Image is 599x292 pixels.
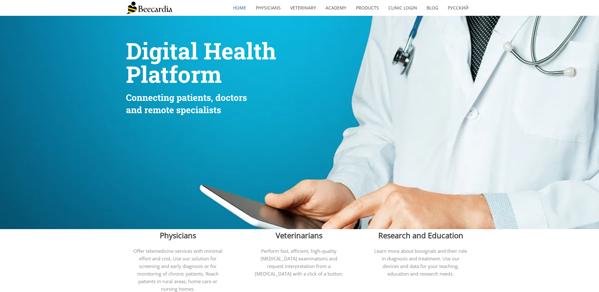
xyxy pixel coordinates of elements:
[126,104,221,116] span: and remote specialists
[228,1,251,15] a: home
[251,1,285,15] a: Physicians
[133,248,222,292] span: Offer telemedicine services with minimal effort and cost. Use our solution for screening and earl...
[160,230,196,240] span: Physicians
[443,1,473,15] a: Русский
[378,230,463,240] span: Research and Education
[422,1,443,15] a: Blog
[351,1,384,15] a: Products
[126,59,222,89] span: Platform
[126,36,276,66] span: Digital Health
[276,230,322,240] span: Veterinarians
[255,248,343,277] span: Perform fast, efficient, high-quality [MEDICAL_DATA] examinations and request interpretation from...
[384,1,422,15] a: Clinic Login
[285,1,321,15] a: Veterinary
[374,248,467,277] span: Learn more about biosignals and their role in diagnosis and treatment. Use our devices and data f...
[126,2,172,14] img: Beecardia
[126,92,247,103] span: Connecting patients, doctors
[321,1,351,15] a: Academy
